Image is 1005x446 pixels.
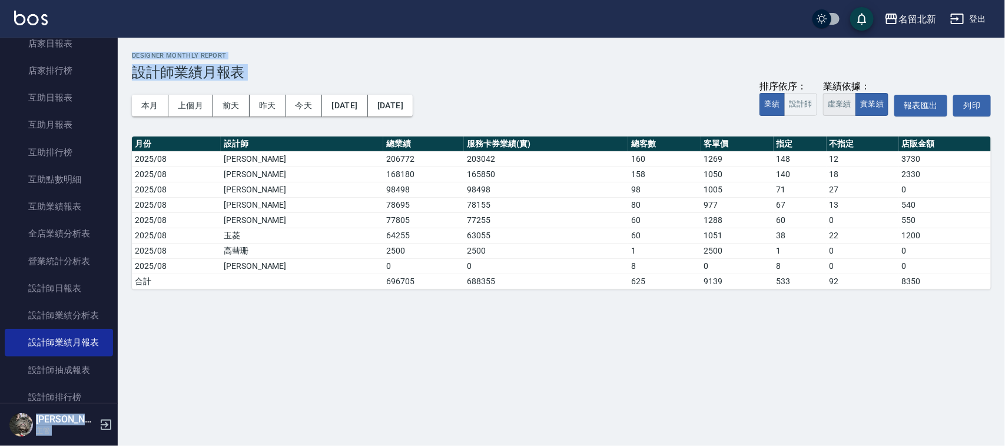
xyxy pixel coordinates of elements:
button: 上個月 [168,95,213,117]
td: 64255 [383,228,464,243]
a: 設計師抽成報表 [5,357,113,384]
td: 0 [899,243,991,258]
a: 設計師排行榜 [5,384,113,411]
td: 合計 [132,274,221,289]
td: 0 [827,212,899,228]
table: a dense table [132,137,991,289]
td: [PERSON_NAME] [221,151,383,167]
a: 互助月報表 [5,111,113,138]
td: [PERSON_NAME] [221,167,383,182]
td: 13 [827,197,899,212]
a: 設計師日報表 [5,275,113,302]
th: 總業績 [383,137,464,152]
td: 2025/08 [132,167,221,182]
td: 77805 [383,212,464,228]
td: 高彗珊 [221,243,383,258]
td: 1269 [701,151,774,167]
button: 名留北新 [880,7,941,31]
button: 前天 [213,95,250,117]
td: [PERSON_NAME] [221,182,383,197]
div: 業績依據： [823,81,888,93]
img: Person [9,413,33,437]
td: 2025/08 [132,228,221,243]
td: 67 [774,197,827,212]
button: [DATE] [322,95,367,117]
td: 60 [628,212,701,228]
td: 9139 [701,274,774,289]
th: 設計師 [221,137,383,152]
button: 本月 [132,95,168,117]
button: 實業績 [855,93,888,116]
td: 0 [383,258,464,274]
a: 店家日報表 [5,30,113,57]
th: 月份 [132,137,221,152]
td: 550 [899,212,991,228]
td: 27 [827,182,899,197]
button: 業績 [759,93,785,116]
td: 2025/08 [132,258,221,274]
button: 設計師 [784,93,817,116]
th: 店販金額 [899,137,991,152]
p: 主管 [36,425,96,436]
h2: Designer Monthly Report [132,52,991,59]
a: 互助日報表 [5,84,113,111]
td: 8 [628,258,701,274]
td: 60 [628,228,701,243]
td: 696705 [383,274,464,289]
td: 0 [899,182,991,197]
td: 78695 [383,197,464,212]
td: 0 [464,258,628,274]
button: save [850,7,874,31]
td: 2500 [701,243,774,258]
td: 140 [774,167,827,182]
td: 77255 [464,212,628,228]
td: 688355 [464,274,628,289]
a: 互助排行榜 [5,139,113,166]
td: 2500 [383,243,464,258]
a: 全店業績分析表 [5,220,113,247]
button: 昨天 [250,95,286,117]
button: 虛業績 [823,93,856,116]
td: 158 [628,167,701,182]
td: 98 [628,182,701,197]
a: 互助業績報表 [5,193,113,220]
td: 92 [827,274,899,289]
td: 8350 [899,274,991,289]
td: 2025/08 [132,243,221,258]
td: 0 [899,258,991,274]
td: 60 [774,212,827,228]
th: 客單價 [701,137,774,152]
td: 2330 [899,167,991,182]
td: 977 [701,197,774,212]
td: 625 [628,274,701,289]
td: 0 [827,258,899,274]
td: 1288 [701,212,774,228]
h5: [PERSON_NAME] [36,414,96,425]
td: [PERSON_NAME] [221,212,383,228]
div: 排序依序： [759,81,817,93]
img: Logo [14,11,48,25]
td: 2025/08 [132,197,221,212]
td: 98498 [383,182,464,197]
td: 0 [827,243,899,258]
td: 0 [701,258,774,274]
td: 1051 [701,228,774,243]
td: 1050 [701,167,774,182]
th: 指定 [774,137,827,152]
a: 報表匯出 [894,95,947,117]
td: 71 [774,182,827,197]
a: 互助點數明細 [5,166,113,193]
td: 206772 [383,151,464,167]
td: 160 [628,151,701,167]
td: 8 [774,258,827,274]
td: 1 [774,243,827,258]
td: 12 [827,151,899,167]
td: 203042 [464,151,628,167]
td: 78155 [464,197,628,212]
td: 98498 [464,182,628,197]
a: 營業統計分析表 [5,248,113,275]
td: 168180 [383,167,464,182]
button: [DATE] [368,95,413,117]
td: 165850 [464,167,628,182]
td: 1005 [701,182,774,197]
